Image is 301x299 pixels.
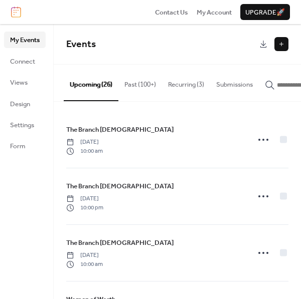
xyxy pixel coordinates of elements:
a: Views [4,74,46,90]
span: Settings [10,120,34,130]
span: My Account [197,8,232,18]
span: Views [10,78,28,88]
a: The Branch [DEMOGRAPHIC_DATA] [66,181,174,192]
button: Upgrade🚀 [240,4,290,20]
span: The Branch [DEMOGRAPHIC_DATA] [66,238,174,248]
span: The Branch [DEMOGRAPHIC_DATA] [66,125,174,135]
a: The Branch [DEMOGRAPHIC_DATA] [66,237,174,248]
span: Form [10,141,26,151]
a: My Account [197,7,232,17]
span: Connect [10,57,35,67]
span: [DATE] [66,251,103,260]
span: 10:00 am [66,260,103,269]
span: The Branch [DEMOGRAPHIC_DATA] [66,181,174,191]
button: Upcoming (26) [64,65,118,101]
span: [DATE] [66,138,103,147]
a: My Events [4,32,46,48]
a: Contact Us [155,7,188,17]
span: My Events [10,35,40,45]
button: Submissions [210,65,259,100]
span: Design [10,99,30,109]
a: The Branch [DEMOGRAPHIC_DATA] [66,124,174,135]
a: Settings [4,117,46,133]
span: [DATE] [66,194,103,203]
a: Form [4,138,46,154]
span: Upgrade 🚀 [245,8,285,18]
button: Past (100+) [118,65,162,100]
a: Connect [4,53,46,69]
a: Design [4,96,46,112]
span: Contact Us [155,8,188,18]
img: logo [11,7,21,18]
span: 10:00 pm [66,203,103,212]
span: 10:00 am [66,147,103,156]
button: Recurring (3) [162,65,210,100]
span: Events [66,35,96,54]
